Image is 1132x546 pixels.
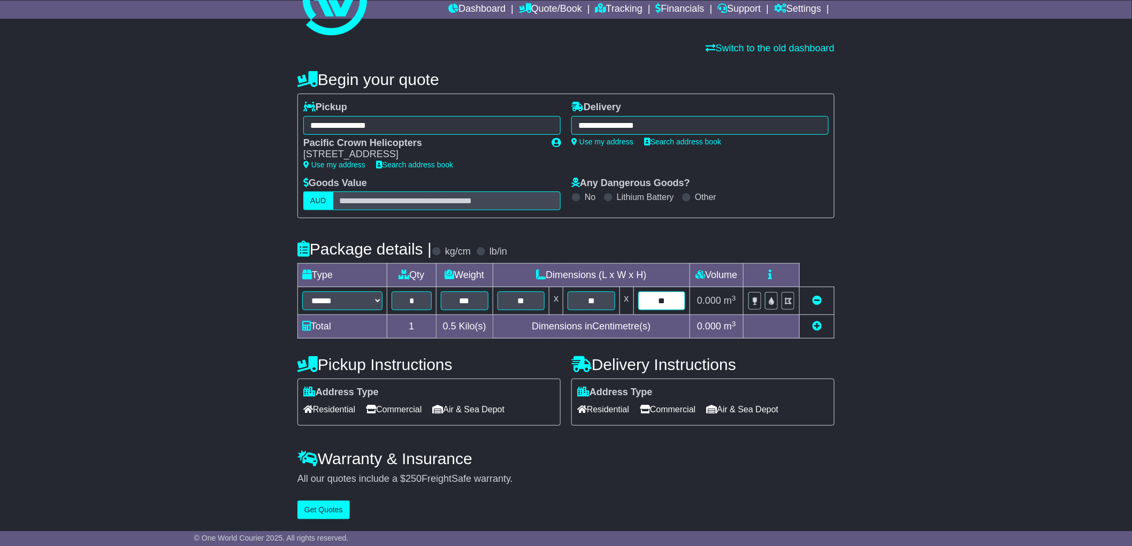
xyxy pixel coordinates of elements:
span: m [724,295,736,306]
a: Financials [656,1,705,19]
label: AUD [303,191,333,210]
label: Address Type [303,387,379,398]
a: Support [718,1,761,19]
span: Commercial [640,401,695,418]
span: Air & Sea Depot [707,401,779,418]
h4: Package details | [297,240,432,258]
button: Get Quotes [297,501,350,519]
div: Pacific Crown Helicopters [303,137,541,149]
a: Search address book [644,137,721,146]
a: Add new item [812,321,822,332]
h4: Delivery Instructions [571,356,835,373]
span: 250 [406,473,422,484]
td: Total [298,315,387,339]
td: x [619,287,633,315]
a: Tracking [595,1,643,19]
span: Air & Sea Depot [433,401,505,418]
a: Quote/Book [519,1,582,19]
td: Kilo(s) [436,315,493,339]
td: Dimensions in Centimetre(s) [493,315,690,339]
a: Use my address [571,137,633,146]
label: Other [695,192,716,202]
h4: Pickup Instructions [297,356,561,373]
span: Residential [303,401,355,418]
a: Search address book [376,160,453,169]
label: Address Type [577,387,653,398]
span: 0.000 [697,295,721,306]
label: Lithium Battery [617,192,674,202]
h4: Warranty & Insurance [297,450,835,467]
a: Dashboard [448,1,506,19]
a: Use my address [303,160,365,169]
label: Goods Value [303,178,367,189]
label: lb/in [489,246,507,258]
td: Dimensions (L x W x H) [493,264,690,287]
h4: Begin your quote [297,71,835,88]
div: All our quotes include a $ FreightSafe warranty. [297,473,835,485]
span: 0.000 [697,321,721,332]
span: 0.5 [443,321,456,332]
span: m [724,321,736,332]
sup: 3 [732,294,736,302]
td: x [549,287,563,315]
td: 1 [387,315,437,339]
label: Pickup [303,102,347,113]
a: Settings [774,1,821,19]
span: Commercial [366,401,422,418]
label: Any Dangerous Goods? [571,178,690,189]
td: Qty [387,264,437,287]
a: Switch to the old dashboard [706,43,835,53]
label: No [585,192,595,202]
sup: 3 [732,320,736,328]
span: Residential [577,401,629,418]
td: Type [298,264,387,287]
td: Weight [436,264,493,287]
td: Volume [690,264,743,287]
a: Remove this item [812,295,822,306]
label: kg/cm [445,246,471,258]
div: [STREET_ADDRESS] [303,149,541,160]
span: © One World Courier 2025. All rights reserved. [194,534,349,542]
label: Delivery [571,102,621,113]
